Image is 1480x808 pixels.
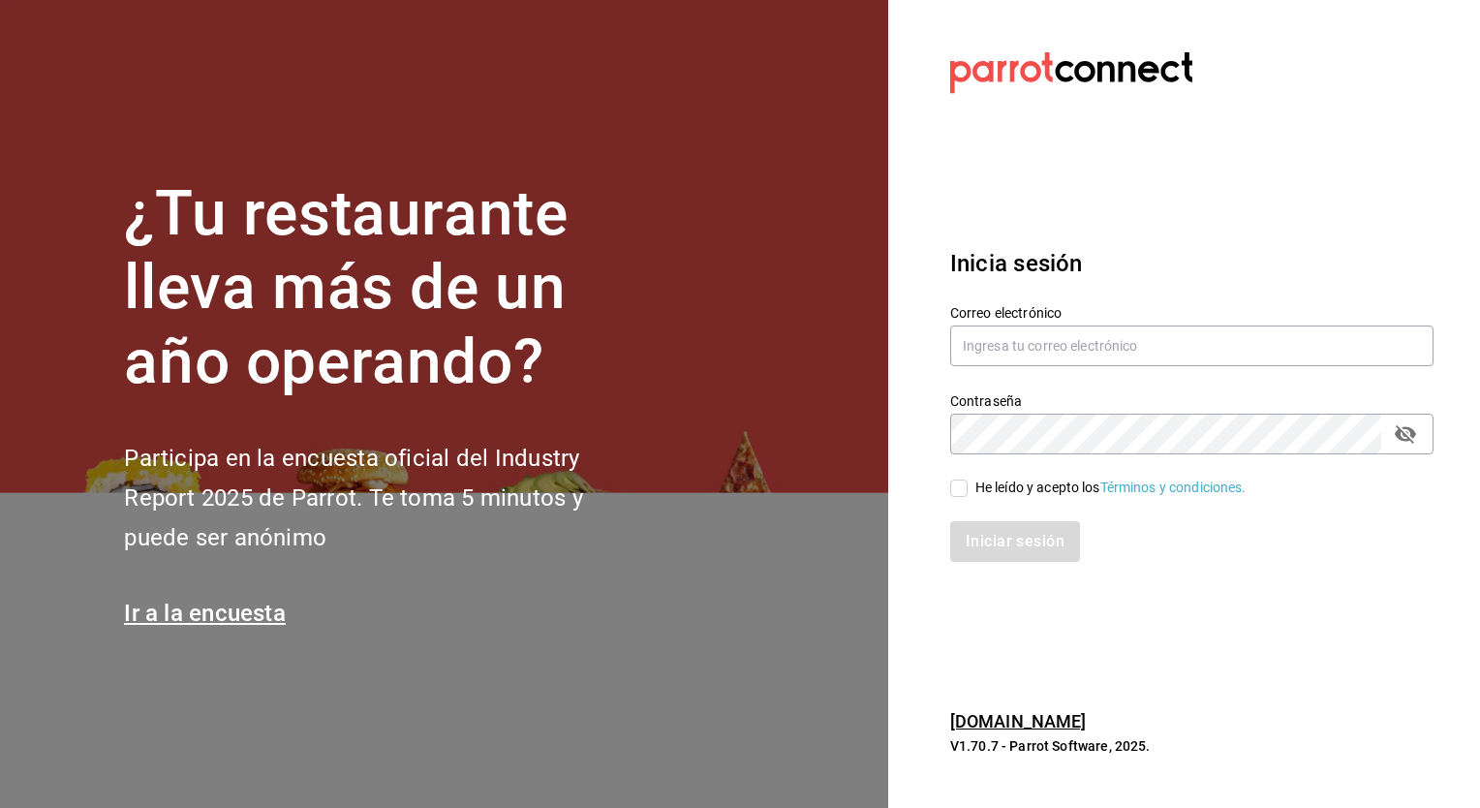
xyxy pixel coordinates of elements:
[124,600,286,627] a: Ir a la encuesta
[1100,480,1247,495] a: Términos y condiciones.
[950,711,1087,731] a: [DOMAIN_NAME]
[124,439,647,557] h2: Participa en la encuesta oficial del Industry Report 2025 de Parrot. Te toma 5 minutos y puede se...
[124,177,647,400] h1: ¿Tu restaurante lleva más de un año operando?
[950,393,1434,407] label: Contraseña
[1389,418,1422,451] button: passwordField
[950,246,1434,281] h3: Inicia sesión
[950,736,1434,756] p: V1.70.7 - Parrot Software, 2025.
[950,305,1434,319] label: Correo electrónico
[975,478,1247,498] div: He leído y acepto los
[950,326,1434,366] input: Ingresa tu correo electrónico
